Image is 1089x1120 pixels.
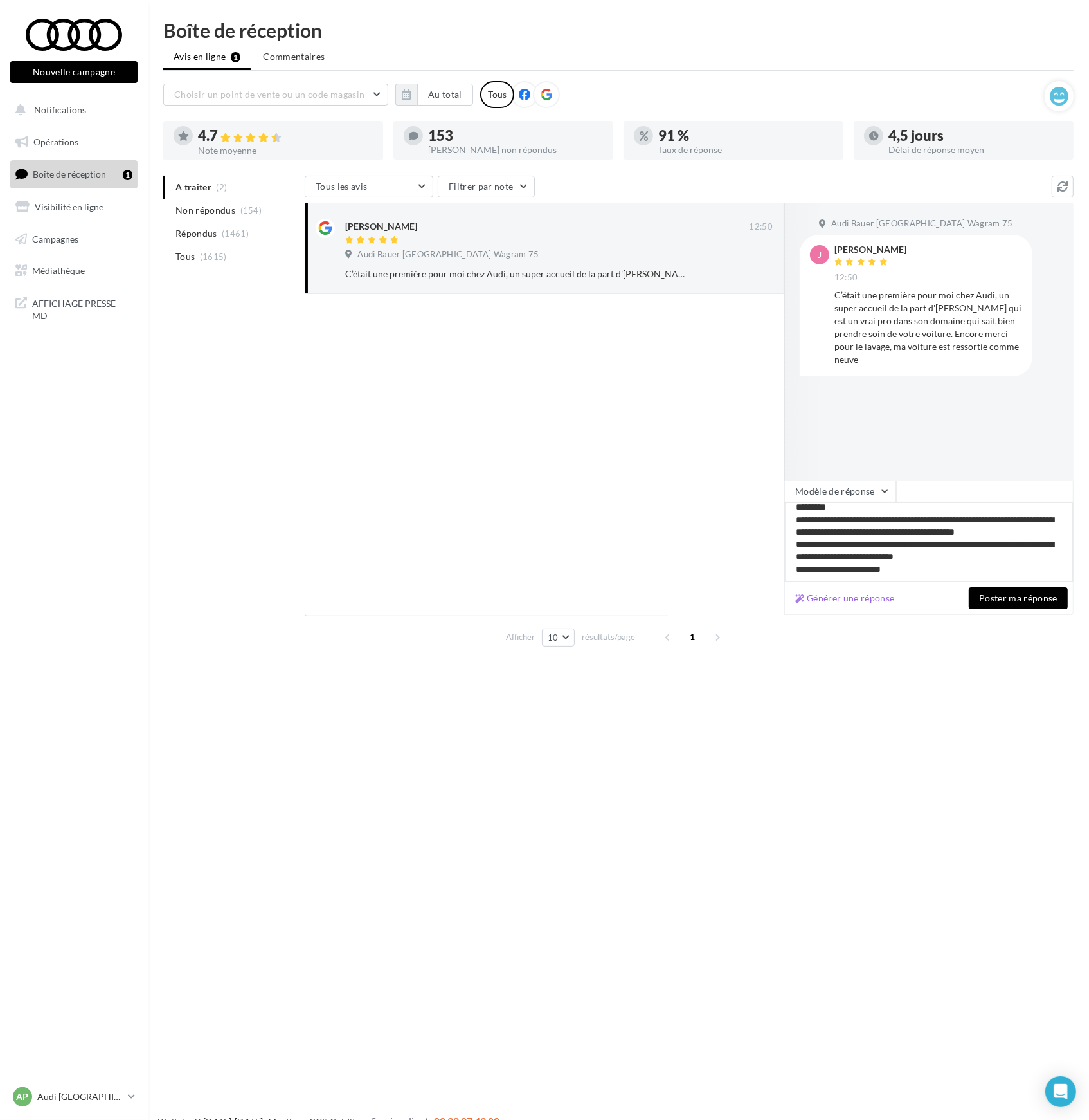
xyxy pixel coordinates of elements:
[8,257,140,284] a: Médiathèque
[198,129,373,143] div: 4.7
[969,587,1068,609] button: Poster ma réponse
[818,248,822,261] span: J
[35,201,104,212] span: Visibilité en ligne
[428,129,603,143] div: 153
[582,631,635,643] span: résultats/page
[357,249,539,261] span: Audi Bauer [GEOGRAPHIC_DATA] Wagram 75
[8,289,140,327] a: AFFICHAGE PRESSE MD
[506,631,535,643] span: Afficher
[888,129,1063,143] div: 4,5 jours
[32,265,85,276] span: Médiathèque
[8,194,140,221] a: Visibilité en ligne
[175,250,195,263] span: Tous
[834,245,906,254] div: [PERSON_NAME]
[395,84,473,106] button: Au total
[33,136,78,147] span: Opérations
[240,205,262,216] span: (154)
[658,129,833,143] div: 91 %
[8,96,135,124] button: Notifications
[123,170,132,180] div: 1
[834,272,858,284] span: 12:50
[34,104,86,115] span: Notifications
[175,227,217,240] span: Répondus
[174,89,364,100] span: Choisir un point de vente ou un code magasin
[542,629,575,647] button: 10
[1045,1076,1076,1107] div: Open Intercom Messenger
[222,228,249,239] span: (1461)
[658,145,833,154] div: Taux de réponse
[683,627,703,647] span: 1
[37,1090,123,1103] p: Audi [GEOGRAPHIC_DATA] 17
[548,632,559,643] span: 10
[17,1090,29,1103] span: AP
[163,21,1074,40] div: Boîte de réception
[316,181,368,192] span: Tous les avis
[175,204,235,217] span: Non répondus
[790,591,900,606] button: Générer une réponse
[8,129,140,156] a: Opérations
[32,233,78,244] span: Campagnes
[428,145,603,154] div: [PERSON_NAME] non répondus
[8,160,140,188] a: Boîte de réception1
[198,146,373,155] div: Note moyenne
[480,81,514,108] div: Tous
[888,145,1063,154] div: Délai de réponse moyen
[10,61,138,83] button: Nouvelle campagne
[784,481,896,502] button: Modèle de réponse
[263,50,325,63] span: Commentaires
[32,295,132,322] span: AFFICHAGE PRESSE MD
[749,221,773,233] span: 12:50
[8,226,140,253] a: Campagnes
[345,268,689,280] div: C’était une première pour moi chez Audi, un super accueil de la part d'[PERSON_NAME] qui est un v...
[417,84,473,106] button: Au total
[33,169,106,179] span: Boîte de réception
[834,289,1022,366] div: C’était une première pour moi chez Audi, un super accueil de la part d'[PERSON_NAME] qui est un v...
[163,84,388,106] button: Choisir un point de vente ou un code magasin
[10,1085,138,1109] a: AP Audi [GEOGRAPHIC_DATA] 17
[438,176,535,197] button: Filtrer par note
[345,220,417,233] div: [PERSON_NAME]
[831,218,1013,230] span: Audi Bauer [GEOGRAPHIC_DATA] Wagram 75
[200,252,227,262] span: (1615)
[305,176,433,197] button: Tous les avis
